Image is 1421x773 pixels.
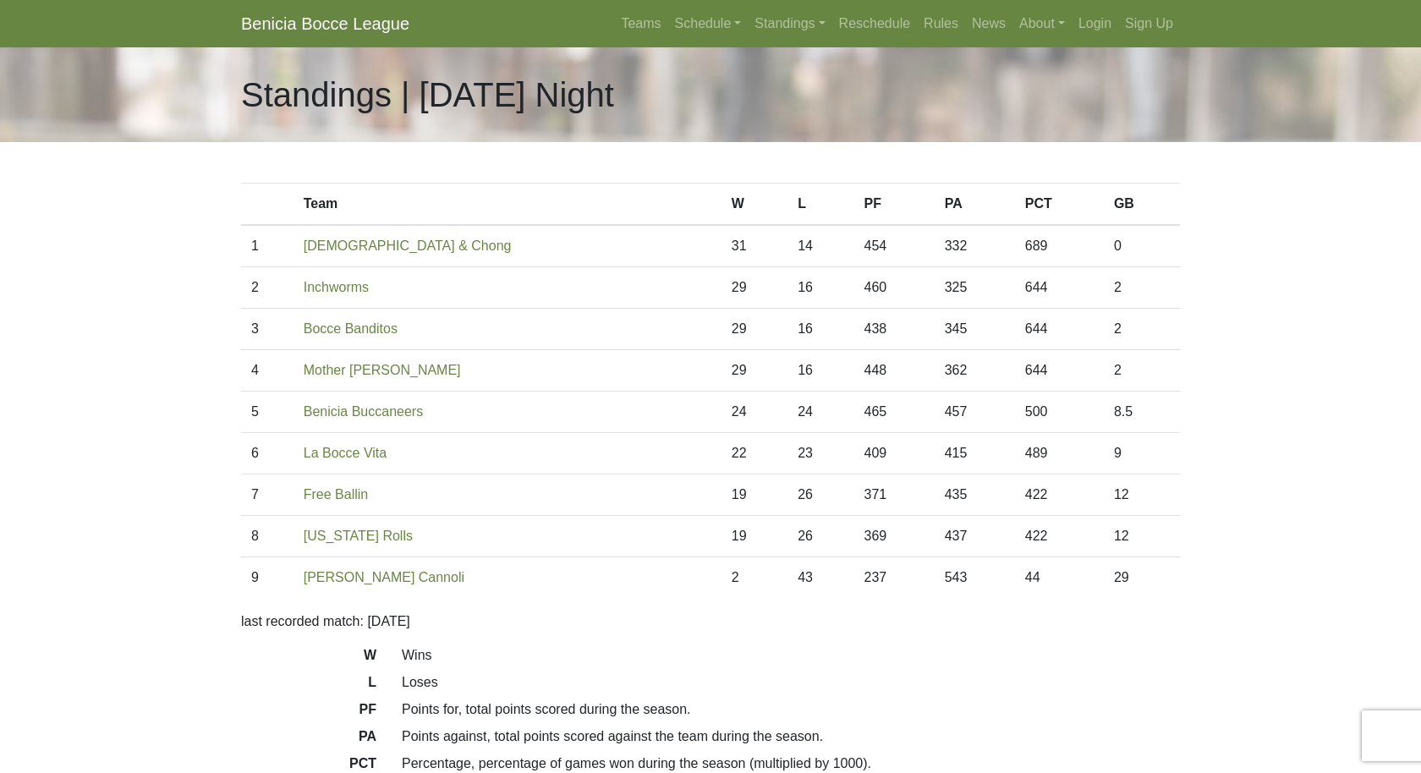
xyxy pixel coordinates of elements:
[721,267,787,309] td: 29
[389,672,1193,693] dd: Loses
[935,392,1015,433] td: 457
[241,433,294,474] td: 6
[228,699,389,726] dt: PF
[721,433,787,474] td: 22
[304,446,387,460] a: La Bocce Vita
[721,516,787,557] td: 19
[389,699,1193,720] dd: Points for, total points scored during the season.
[1015,267,1104,309] td: 644
[787,309,853,350] td: 16
[965,7,1012,41] a: News
[935,309,1015,350] td: 345
[721,557,787,599] td: 2
[854,392,935,433] td: 465
[1015,184,1104,226] th: PCT
[1104,392,1180,433] td: 8.5
[935,184,1015,226] th: PA
[241,74,614,115] h1: Standings | [DATE] Night
[304,363,461,377] a: Mother [PERSON_NAME]
[935,433,1015,474] td: 415
[1104,225,1180,267] td: 0
[721,225,787,267] td: 31
[241,474,294,516] td: 7
[241,7,409,41] a: Benicia Bocce League
[1015,350,1104,392] td: 644
[721,309,787,350] td: 29
[241,516,294,557] td: 8
[787,350,853,392] td: 16
[241,557,294,599] td: 9
[304,321,398,336] a: Bocce Banditos
[787,392,853,433] td: 24
[241,392,294,433] td: 5
[854,557,935,599] td: 237
[787,184,853,226] th: L
[935,557,1015,599] td: 543
[721,350,787,392] td: 29
[854,516,935,557] td: 369
[241,267,294,309] td: 2
[1015,557,1104,599] td: 44
[1104,557,1180,599] td: 29
[1072,7,1118,41] a: Login
[935,516,1015,557] td: 437
[304,404,423,419] a: Benicia Buccaneers
[748,7,831,41] a: Standings
[614,7,667,41] a: Teams
[1104,267,1180,309] td: 2
[1015,474,1104,516] td: 422
[1015,433,1104,474] td: 489
[787,474,853,516] td: 26
[241,350,294,392] td: 4
[1015,392,1104,433] td: 500
[854,474,935,516] td: 371
[304,238,512,253] a: [DEMOGRAPHIC_DATA] & Chong
[1015,516,1104,557] td: 422
[241,611,1180,632] p: last recorded match: [DATE]
[228,645,389,672] dt: W
[389,726,1193,747] dd: Points against, total points scored against the team during the season.
[935,225,1015,267] td: 332
[787,557,853,599] td: 43
[721,184,787,226] th: W
[304,487,368,502] a: Free Ballin
[832,7,918,41] a: Reschedule
[854,225,935,267] td: 454
[389,645,1193,666] dd: Wins
[304,529,413,543] a: [US_STATE] Rolls
[1015,225,1104,267] td: 689
[294,184,721,226] th: Team
[787,516,853,557] td: 26
[854,309,935,350] td: 438
[1104,516,1180,557] td: 12
[935,267,1015,309] td: 325
[1104,184,1180,226] th: GB
[1104,474,1180,516] td: 12
[228,726,389,754] dt: PA
[854,184,935,226] th: PF
[304,280,369,294] a: Inchworms
[1104,433,1180,474] td: 9
[1118,7,1180,41] a: Sign Up
[1104,309,1180,350] td: 2
[787,267,853,309] td: 16
[1104,350,1180,392] td: 2
[304,570,464,584] a: [PERSON_NAME] Cannoli
[668,7,749,41] a: Schedule
[721,474,787,516] td: 19
[935,474,1015,516] td: 435
[917,7,965,41] a: Rules
[1012,7,1072,41] a: About
[935,350,1015,392] td: 362
[1015,309,1104,350] td: 644
[854,350,935,392] td: 448
[854,267,935,309] td: 460
[241,225,294,267] td: 1
[228,672,389,699] dt: L
[721,392,787,433] td: 24
[241,309,294,350] td: 3
[854,433,935,474] td: 409
[787,225,853,267] td: 14
[787,433,853,474] td: 23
